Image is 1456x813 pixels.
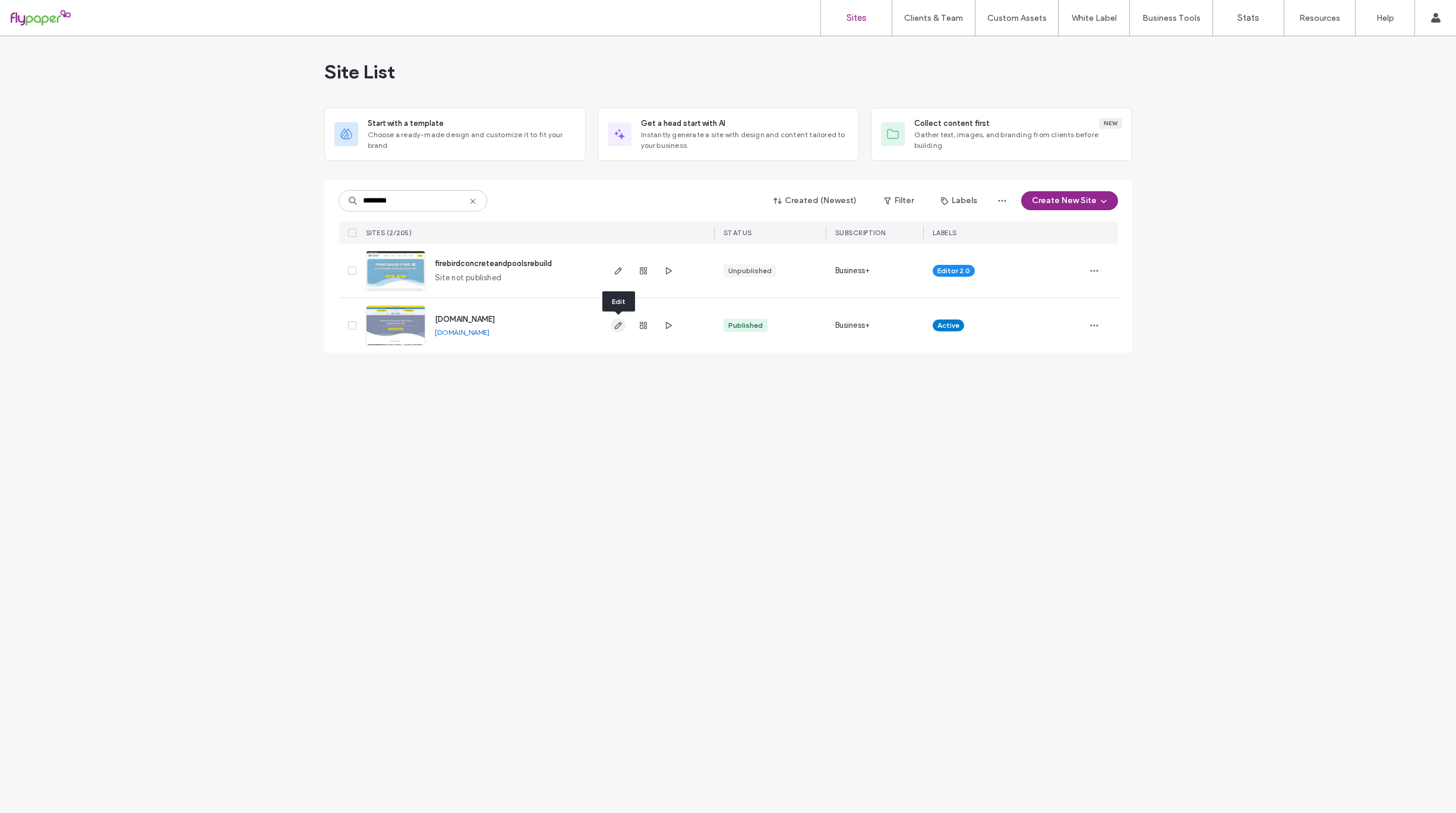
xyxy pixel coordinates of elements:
[324,107,586,161] div: Start with a templateChoose a ready-made design and customize it to fit your brand.
[1237,12,1259,23] label: Stats
[763,191,867,210] button: Created (Newest)
[724,229,752,237] span: STATUS
[930,191,988,210] button: Labels
[914,118,990,129] span: Collect content first
[1021,191,1118,210] button: Create New Site
[324,60,395,84] span: Site List
[835,229,886,237] span: SUBSCRIPTION
[728,320,763,331] div: Published
[368,129,576,151] span: Choose a ready-made design and customize it to fit your brand.
[1142,13,1201,23] label: Business Tools
[728,265,772,276] div: Unpublished
[1072,13,1117,23] label: White Label
[847,12,867,23] label: Sites
[1299,13,1340,23] label: Resources
[27,8,52,19] span: Help
[835,265,870,277] span: Business+
[641,129,849,151] span: Instantly generate a site with design and content tailored to your business.
[435,315,495,324] a: [DOMAIN_NAME]
[366,229,412,237] span: SITES (2/205)
[1376,13,1394,23] label: Help
[602,292,635,312] div: Edit
[1099,118,1122,129] div: New
[914,129,1122,151] span: Gather text, images, and branding from clients before building.
[987,13,1047,23] label: Custom Assets
[368,118,444,129] span: Start with a template
[435,272,502,284] span: Site not published
[435,259,552,268] a: firebirdconcreteandpoolsrebuild
[835,319,870,331] span: Business+
[937,320,959,331] span: Active
[904,13,963,23] label: Clients & Team
[933,229,957,237] span: LABELS
[598,107,859,161] div: Get a head start with AIInstantly generate a site with design and content tailored to your business.
[871,107,1132,161] div: Collect content firstNewGather text, images, and branding from clients before building.
[937,265,970,276] span: Editor 2.0
[872,191,926,210] button: Filter
[435,328,489,337] a: [DOMAIN_NAME]
[641,118,725,129] span: Get a head start with AI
